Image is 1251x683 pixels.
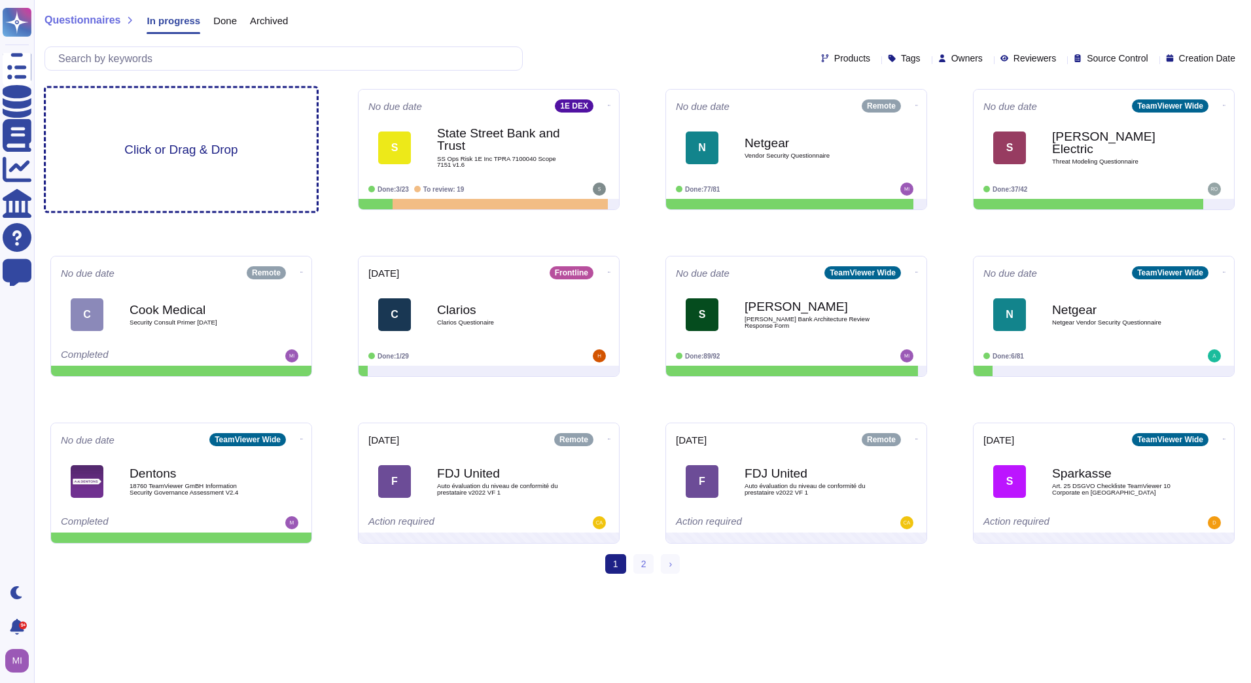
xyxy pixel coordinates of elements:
[285,516,298,529] img: user
[685,186,720,193] span: Done: 77/81
[605,554,626,574] span: 1
[61,516,221,529] div: Completed
[686,298,718,331] div: S
[862,99,901,113] div: Remote
[437,483,568,495] span: Auto évaluation du niveau de conformité du prestataire v2022 VF 1
[130,467,260,480] b: Dentons
[1132,266,1208,279] div: TeamViewer Wide
[437,304,568,316] b: Clarios
[1179,54,1235,63] span: Creation Date
[71,465,103,498] img: Logo
[550,266,593,279] div: Frontline
[555,99,593,113] div: 1E DEX
[52,47,522,70] input: Search by keywords
[745,483,875,495] span: Auto évaluation du niveau de conformité du prestataire v2022 VF 1
[368,101,422,111] span: No due date
[834,54,870,63] span: Products
[1208,516,1221,529] img: user
[993,353,1024,360] span: Done: 6/81
[423,186,465,193] span: To review: 19
[437,156,568,168] span: SS Ops Risk 1E Inc TPRA 7100040 Scope 7151 v1.6
[1052,130,1183,155] b: [PERSON_NAME] Electric
[745,316,875,328] span: [PERSON_NAME] Bank Architecture Review Response Form
[147,16,200,26] span: In progress
[1052,483,1183,495] span: Art. 25 DSGVO Checkliste TeamViewer 10 Corporate en [GEOGRAPHIC_DATA]
[676,101,730,111] span: No due date
[437,319,568,326] span: Clarios Questionaire
[993,131,1026,164] div: S
[993,186,1027,193] span: Done: 37/42
[1052,304,1183,316] b: Netgear
[593,516,606,529] img: user
[124,143,238,156] span: Click or Drag & Drop
[130,304,260,316] b: Cook Medical
[130,483,260,495] span: 18760 TeamViewer GmBH Information Security Governance Assessment V2.4
[983,435,1014,445] span: [DATE]
[5,649,29,673] img: user
[378,465,411,498] div: F
[983,268,1037,278] span: No due date
[686,131,718,164] div: N
[368,268,399,278] span: [DATE]
[900,516,913,529] img: user
[901,54,921,63] span: Tags
[1132,99,1208,113] div: TeamViewer Wide
[993,298,1026,331] div: N
[676,268,730,278] span: No due date
[378,186,409,193] span: Done: 3/23
[993,465,1026,498] div: S
[1013,54,1056,63] span: Reviewers
[983,101,1037,111] span: No due date
[61,349,221,362] div: Completed
[247,266,286,279] div: Remote
[213,16,237,26] span: Done
[1208,349,1221,362] img: user
[1208,183,1221,196] img: user
[209,433,286,446] div: TeamViewer Wide
[554,433,593,446] div: Remote
[745,467,875,480] b: FDJ United
[745,152,875,159] span: Vendor Security Questionnaire
[368,516,529,529] div: Action required
[593,183,606,196] img: user
[824,266,901,279] div: TeamViewer Wide
[633,554,654,574] a: 2
[368,435,399,445] span: [DATE]
[983,516,1144,529] div: Action required
[669,559,672,569] span: ›
[1087,54,1148,63] span: Source Control
[3,646,38,675] button: user
[378,298,411,331] div: C
[685,353,720,360] span: Done: 89/92
[900,349,913,362] img: user
[676,516,836,529] div: Action required
[250,16,288,26] span: Archived
[745,300,875,313] b: [PERSON_NAME]
[593,349,606,362] img: user
[745,137,875,149] b: Netgear
[686,465,718,498] div: F
[862,433,901,446] div: Remote
[19,622,27,629] div: 9+
[285,349,298,362] img: user
[378,353,409,360] span: Done: 1/29
[900,183,913,196] img: user
[437,127,568,152] b: State Street Bank and Trust
[437,467,568,480] b: FDJ United
[676,435,707,445] span: [DATE]
[61,268,115,278] span: No due date
[61,435,115,445] span: No due date
[1132,433,1208,446] div: TeamViewer Wide
[1052,319,1183,326] span: Netgear Vendor Security Questionnaire
[951,54,983,63] span: Owners
[1052,158,1183,165] span: Threat Modeling Questionnaire
[130,319,260,326] span: Security Consult Primer [DATE]
[71,298,103,331] div: C
[44,15,120,26] span: Questionnaires
[378,131,411,164] div: S
[1052,467,1183,480] b: Sparkasse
